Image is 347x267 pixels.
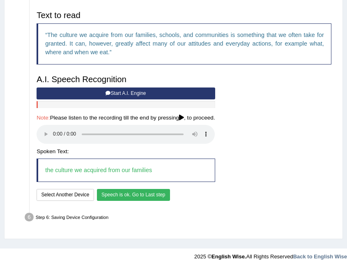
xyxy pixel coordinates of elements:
h4: Please listen to the recording till the end by pressing , to proceed. [37,115,215,121]
h3: Text to read [37,11,331,20]
strong: English Wise. [211,253,246,260]
button: Start A.I. Engine [37,87,215,99]
div: Step 6: Saving Device Configuration [22,211,340,226]
blockquote: the culture we acquired from our families [37,159,215,182]
q: The culture we acquire from our families, schools, and communities is something that we often tak... [45,32,324,56]
h4: Spoken Text: [37,149,215,155]
h3: A.I. Speech Recognition [37,75,215,84]
a: Back to English Wise [293,253,347,260]
div: 2025 © All Rights Reserved [194,249,347,260]
button: Select Another Device [37,189,94,201]
span: Note: [37,115,50,121]
button: Speech is ok. Go to Last step [97,189,170,201]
